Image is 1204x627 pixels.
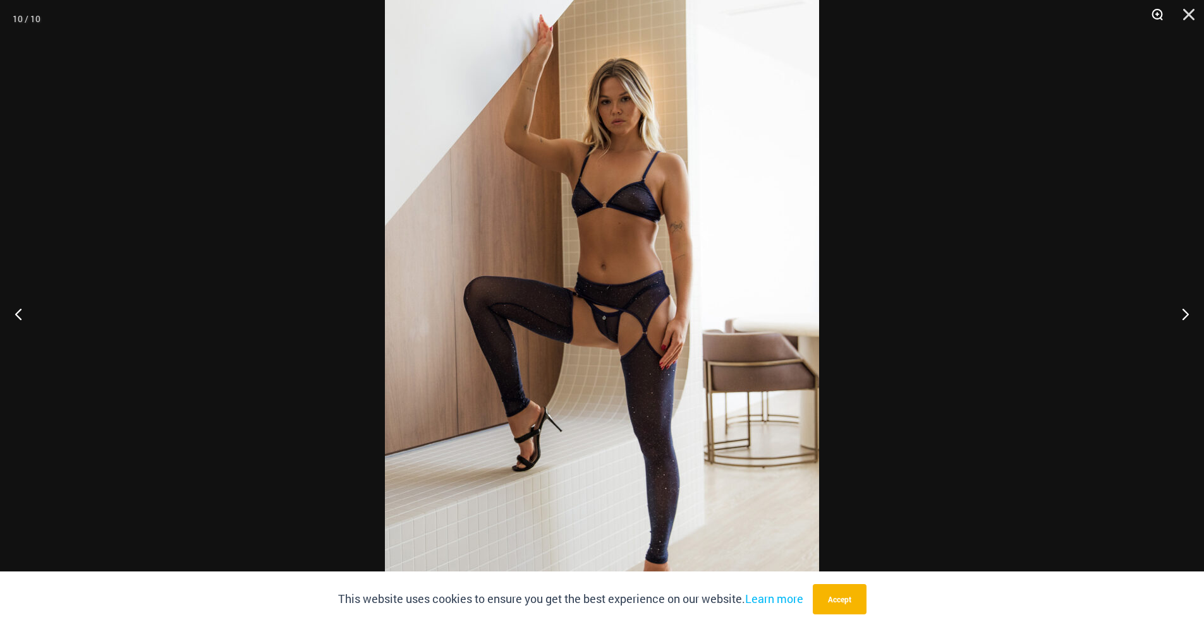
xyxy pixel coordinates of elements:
[1157,282,1204,345] button: Next
[338,590,803,609] p: This website uses cookies to ensure you get the best experience on our website.
[813,584,867,614] button: Accept
[745,591,803,606] a: Learn more
[13,9,40,28] div: 10 / 10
